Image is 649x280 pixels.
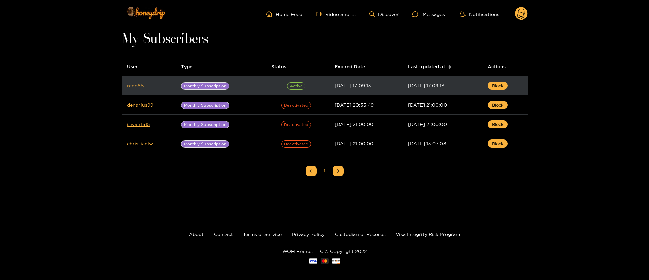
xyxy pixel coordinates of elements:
[333,166,344,176] button: right
[266,11,302,17] a: Home Feed
[396,232,460,237] a: Visa Integrity Risk Program
[333,166,344,176] li: Next Page
[334,83,371,88] span: [DATE] 17:09:13
[181,140,229,148] span: Monthly Subscription
[488,82,508,90] button: Block
[127,122,150,127] a: jswan1515
[306,166,317,176] li: Previous Page
[306,166,317,176] button: left
[281,102,311,109] span: Deactivated
[334,141,373,146] span: [DATE] 21:00:00
[334,122,373,127] span: [DATE] 21:00:00
[266,11,276,17] span: home
[488,139,508,148] button: Block
[127,141,153,146] a: christianlw
[181,121,229,128] span: Monthly Subscription
[214,232,233,237] a: Contact
[412,10,445,18] div: Messages
[181,102,229,109] span: Monthly Subscription
[316,11,325,17] span: video-camera
[127,102,153,107] a: denarius99
[320,166,330,176] a: 1
[335,232,386,237] a: Custodian of Records
[243,232,282,237] a: Terms of Service
[488,120,508,128] button: Block
[122,35,528,44] h1: My Subscribers
[492,102,503,108] span: Block
[316,11,356,17] a: Video Shorts
[281,140,311,148] span: Deactivated
[176,58,266,76] th: Type
[122,58,176,76] th: User
[189,232,204,237] a: About
[329,58,402,76] th: Expired Date
[408,122,447,127] span: [DATE] 21:00:00
[448,66,452,70] span: caret-down
[336,169,340,173] span: right
[492,140,503,147] span: Block
[266,58,329,76] th: Status
[127,83,144,88] a: reno85
[492,121,503,128] span: Block
[287,82,305,90] span: Active
[181,82,229,90] span: Monthly Subscription
[458,10,501,17] button: Notifications
[309,169,313,173] span: left
[408,141,446,146] span: [DATE] 13:07:08
[292,232,325,237] a: Privacy Policy
[281,121,311,128] span: Deactivated
[482,58,528,76] th: Actions
[319,166,330,176] li: 1
[408,102,447,107] span: [DATE] 21:00:00
[492,82,503,89] span: Block
[408,83,445,88] span: [DATE] 17:09:13
[448,64,452,68] span: caret-up
[369,11,399,17] a: Discover
[334,102,374,107] span: [DATE] 20:35:49
[488,101,508,109] button: Block
[408,63,445,70] span: Last updated at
